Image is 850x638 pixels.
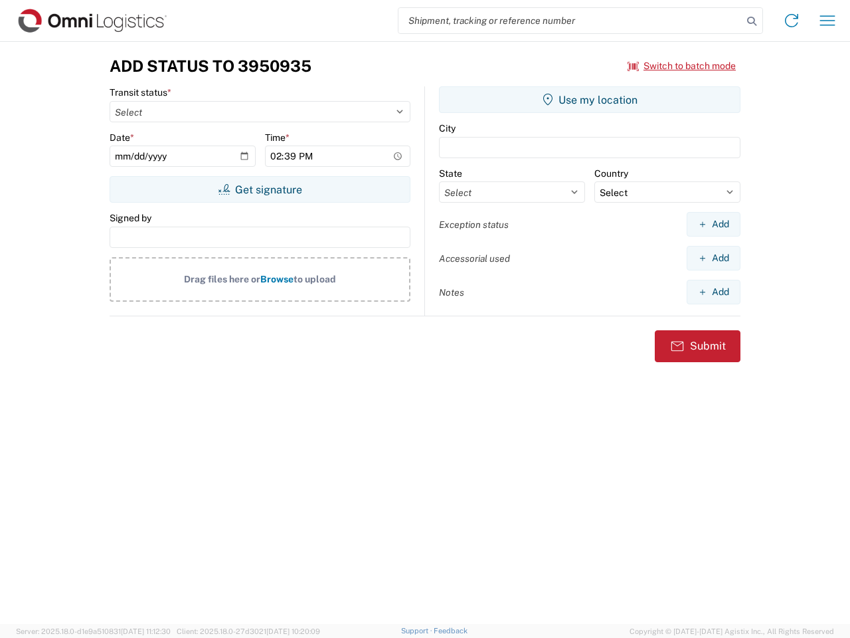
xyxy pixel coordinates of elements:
[110,86,171,98] label: Transit status
[260,274,294,284] span: Browse
[266,627,320,635] span: [DATE] 10:20:09
[687,280,740,304] button: Add
[110,212,151,224] label: Signed by
[687,246,740,270] button: Add
[110,132,134,144] label: Date
[110,56,311,76] h3: Add Status to 3950935
[594,167,628,179] label: Country
[401,627,434,635] a: Support
[184,274,260,284] span: Drag files here or
[628,55,736,77] button: Switch to batch mode
[177,627,320,635] span: Client: 2025.18.0-27d3021
[16,627,171,635] span: Server: 2025.18.0-d1e9a510831
[110,176,410,203] button: Get signature
[439,219,509,231] label: Exception status
[687,212,740,237] button: Add
[439,253,510,265] label: Accessorial used
[439,167,462,179] label: State
[439,286,464,298] label: Notes
[434,627,467,635] a: Feedback
[398,8,742,33] input: Shipment, tracking or reference number
[439,86,740,113] button: Use my location
[294,274,336,284] span: to upload
[439,122,456,134] label: City
[630,625,834,637] span: Copyright © [DATE]-[DATE] Agistix Inc., All Rights Reserved
[655,330,740,362] button: Submit
[265,132,290,144] label: Time
[121,627,171,635] span: [DATE] 11:12:30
